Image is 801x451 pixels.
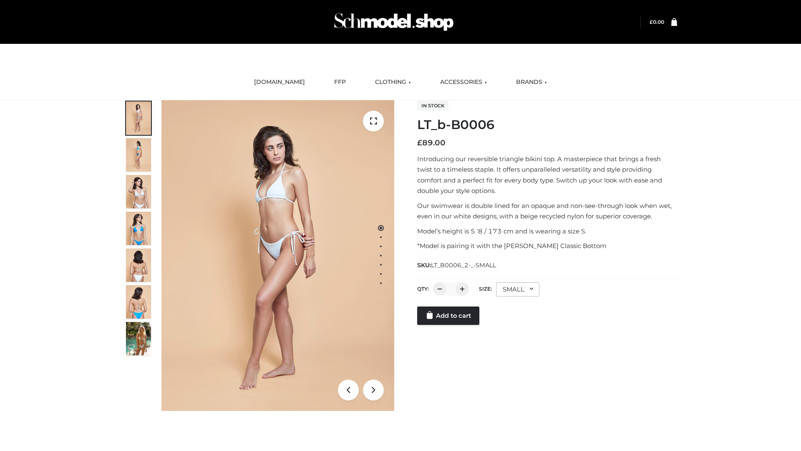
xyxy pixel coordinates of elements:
bdi: 89.00 [417,138,446,147]
a: [DOMAIN_NAME] [248,73,311,91]
span: SKU: [417,260,497,270]
p: Our swimwear is double lined for an opaque and non-see-through look when wet, even in our white d... [417,200,677,222]
img: ArielClassicBikiniTop_CloudNine_AzureSky_OW114ECO_4-scaled.jpg [126,212,151,245]
label: Size: [479,286,492,292]
span: LT_B0006_2-_-SMALL [431,261,496,269]
img: ArielClassicBikiniTop_CloudNine_AzureSky_OW114ECO_1 [161,100,394,411]
img: ArielClassicBikiniTop_CloudNine_AzureSky_OW114ECO_1-scaled.jpg [126,101,151,135]
a: FFP [328,73,352,91]
span: In stock [417,101,448,111]
div: SMALL [496,282,539,296]
img: ArielClassicBikiniTop_CloudNine_AzureSky_OW114ECO_7-scaled.jpg [126,248,151,282]
img: Schmodel Admin 964 [331,5,456,38]
a: BRANDS [510,73,553,91]
img: ArielClassicBikiniTop_CloudNine_AzureSky_OW114ECO_2-scaled.jpg [126,138,151,172]
a: Add to cart [417,307,479,325]
p: Introducing our reversible triangle bikini top. A masterpiece that brings a fresh twist to a time... [417,154,677,196]
a: £0.00 [650,19,664,25]
a: CLOTHING [369,73,417,91]
h1: LT_b-B0006 [417,117,677,132]
p: *Model is pairing it with the [PERSON_NAME] Classic Bottom [417,241,677,251]
img: ArielClassicBikiniTop_CloudNine_AzureSky_OW114ECO_3-scaled.jpg [126,175,151,208]
bdi: 0.00 [650,19,664,25]
a: ACCESSORIES [434,73,493,91]
img: Arieltop_CloudNine_AzureSky2.jpg [126,322,151,355]
p: Model’s height is 5 ‘8 / 173 cm and is wearing a size S. [417,226,677,237]
img: ArielClassicBikiniTop_CloudNine_AzureSky_OW114ECO_8-scaled.jpg [126,285,151,319]
span: £ [650,19,653,25]
label: QTY: [417,286,429,292]
span: £ [417,138,422,147]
